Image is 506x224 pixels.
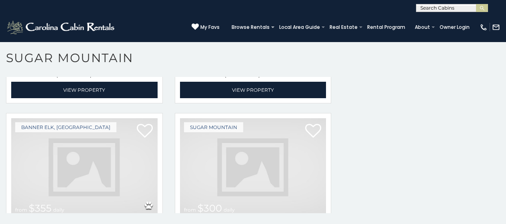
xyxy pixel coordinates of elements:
a: View Property [180,82,326,98]
span: $355 [29,202,52,214]
span: $300 [198,202,222,214]
span: My Favs [200,24,220,31]
a: from $355 daily [11,118,158,216]
img: dummy-image.jpg [11,118,158,216]
span: from [184,207,196,213]
a: Browse Rentals [228,22,274,33]
span: from [15,207,27,213]
span: daily [53,207,64,213]
a: Real Estate [326,22,362,33]
a: Banner Elk, [GEOGRAPHIC_DATA] [15,122,116,132]
a: Add to favorites [305,123,321,140]
a: Add to favorites [137,123,153,140]
a: from $300 daily [180,118,326,216]
a: Local Area Guide [275,22,324,33]
img: dummy-image.jpg [180,118,326,216]
a: About [411,22,434,33]
a: My Favs [192,23,220,31]
a: Sugar Mountain [184,122,243,132]
span: daily [224,207,235,213]
a: View Property [11,82,158,98]
a: Owner Login [436,22,474,33]
img: phone-regular-white.png [480,23,488,31]
img: mail-regular-white.png [492,23,500,31]
img: White-1-2.png [6,19,117,35]
a: Rental Program [363,22,409,33]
